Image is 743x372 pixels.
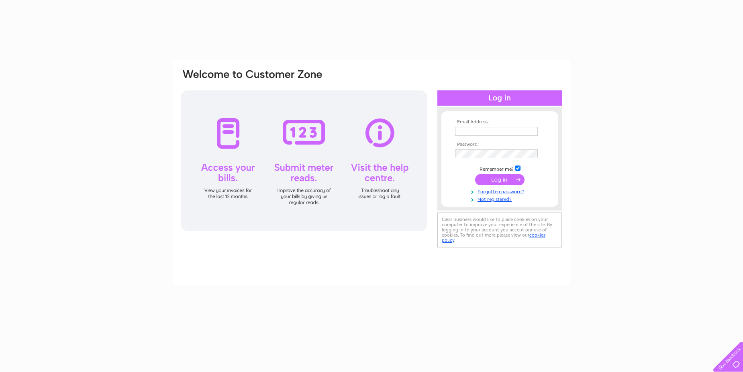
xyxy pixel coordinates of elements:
[453,142,546,147] th: Password:
[455,195,546,202] a: Not registered?
[455,187,546,195] a: Forgotten password?
[442,232,545,243] a: cookies policy
[437,213,562,247] div: Clear Business would like to place cookies on your computer to improve your experience of the sit...
[475,174,525,185] input: Submit
[453,164,546,172] td: Remember me?
[453,119,546,125] th: Email Address:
